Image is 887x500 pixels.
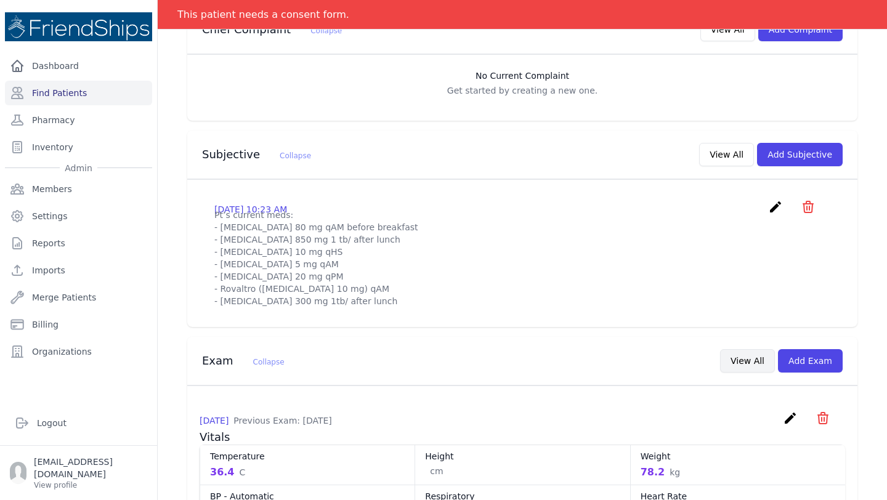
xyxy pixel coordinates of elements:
[214,203,287,216] p: [DATE] 10:23 AM
[699,143,754,166] button: View All
[5,339,152,364] a: Organizations
[670,466,680,478] span: kg
[210,450,405,462] dt: Temperature
[200,84,845,97] p: Get started by creating a new one.
[700,18,755,41] button: View All
[202,353,285,368] h3: Exam
[5,231,152,256] a: Reports
[200,430,230,443] span: Vitals
[768,200,783,214] i: create
[5,54,152,78] a: Dashboard
[202,147,311,162] h3: Subjective
[34,480,147,490] p: View profile
[5,108,152,132] a: Pharmacy
[5,204,152,228] a: Settings
[10,456,147,490] a: [EMAIL_ADDRESS][DOMAIN_NAME] View profile
[5,285,152,310] a: Merge Patients
[783,411,798,425] i: create
[239,466,245,478] span: C
[5,12,152,41] img: Medical Missions EMR
[233,416,331,425] span: Previous Exam: [DATE]
[641,450,835,462] dt: Weight
[720,349,775,373] button: View All
[5,81,152,105] a: Find Patients
[253,358,285,366] span: Collapse
[430,465,443,477] span: cm
[758,18,843,41] button: Add Complaint
[34,456,147,480] p: [EMAIL_ADDRESS][DOMAIN_NAME]
[202,22,342,37] h3: Chief Complaint
[200,70,845,82] h3: No Current Complaint
[200,414,332,427] p: [DATE]
[757,143,843,166] button: Add Subjective
[310,26,342,35] span: Collapse
[5,135,152,159] a: Inventory
[768,205,786,217] a: create
[210,465,245,480] div: 36.4
[641,465,680,480] div: 78.2
[778,349,843,373] button: Add Exam
[5,312,152,337] a: Billing
[783,416,801,428] a: create
[214,209,830,307] p: Pt’s current meds: - [MEDICAL_DATA] 80 mg qAM before breakfast - [MEDICAL_DATA] 850 mg 1 tb/ afte...
[5,258,152,283] a: Imports
[5,177,152,201] a: Members
[280,151,311,160] span: Collapse
[10,411,147,435] a: Logout
[425,450,620,462] dt: Height
[60,162,97,174] span: Admin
